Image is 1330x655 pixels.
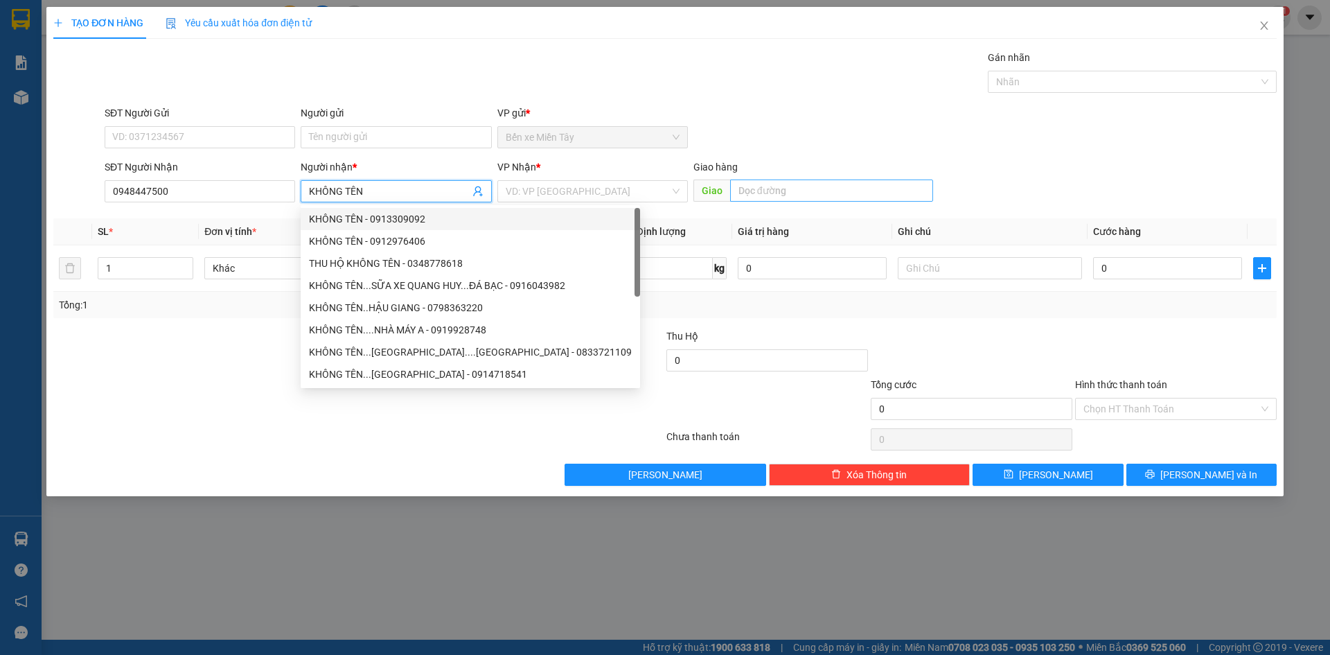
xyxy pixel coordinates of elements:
[309,367,632,382] div: KHÔNG TÊN...[GEOGRAPHIC_DATA] - 0914718541
[301,230,640,252] div: KHÔNG TÊN - 0912976406
[898,257,1082,279] input: Ghi Chú
[730,180,933,202] input: Dọc đường
[301,105,491,121] div: Người gửi
[1126,464,1277,486] button: printer[PERSON_NAME] và In
[713,257,727,279] span: kg
[831,469,841,480] span: delete
[892,218,1088,245] th: Ghi chú
[1245,7,1284,46] button: Close
[301,319,640,341] div: KHÔNG TÊN....NHÀ MÁY A - 0919928748
[59,257,81,279] button: delete
[1004,469,1013,480] span: save
[301,363,640,385] div: KHÔNG TÊN...QUẢNG LỘ PHỤNG HIỆP - 0914718541
[301,208,640,230] div: KHÔNG TÊN - 0913309092
[309,256,632,271] div: THU HỘ KHÔNG TÊN - 0348778618
[301,252,640,274] div: THU HỘ KHÔNG TÊN - 0348778618
[1253,257,1271,279] button: plus
[693,161,738,173] span: Giao hàng
[1093,226,1141,237] span: Cước hàng
[309,278,632,293] div: KHÔNG TÊN...SỮA XE QUANG HUY...ĐÁ BẠC - 0916043982
[769,464,970,486] button: deleteXóa Thông tin
[98,226,109,237] span: SL
[871,379,916,390] span: Tổng cước
[988,52,1030,63] label: Gán nhãn
[204,226,256,237] span: Đơn vị tính
[846,467,907,482] span: Xóa Thông tin
[301,341,640,363] div: KHÔNG TÊN...CẦU LONG THÀNH....QUẢNG LỘ PHỤNG HIỆP - 0833721109
[59,297,513,313] div: Tổng: 1
[166,17,312,28] span: Yêu cầu xuất hóa đơn điện tử
[666,331,698,342] span: Thu Hộ
[1019,467,1093,482] span: [PERSON_NAME]
[301,159,491,175] div: Người nhận
[565,464,766,486] button: [PERSON_NAME]
[53,18,63,28] span: plus
[1075,379,1167,390] label: Hình thức thanh toán
[973,464,1123,486] button: save[PERSON_NAME]
[309,300,632,315] div: KHÔNG TÊN..HẬU GIANG - 0798363220
[105,159,295,175] div: SĐT Người Nhận
[301,297,640,319] div: KHÔNG TÊN..HẬU GIANG - 0798363220
[738,226,789,237] span: Giá trị hàng
[637,226,686,237] span: Định lượng
[105,105,295,121] div: SĐT Người Gửi
[1259,20,1270,31] span: close
[1254,263,1270,274] span: plus
[472,186,484,197] span: user-add
[628,467,702,482] span: [PERSON_NAME]
[506,127,680,148] span: Bến xe Miền Tây
[309,211,632,227] div: KHÔNG TÊN - 0913309092
[309,234,632,249] div: KHÔNG TÊN - 0912976406
[665,429,869,453] div: Chưa thanh toán
[738,257,887,279] input: 0
[213,258,380,279] span: Khác
[309,344,632,360] div: KHÔNG TÊN...[GEOGRAPHIC_DATA]....[GEOGRAPHIC_DATA] - 0833721109
[497,105,688,121] div: VP gửi
[53,17,143,28] span: TẠO ĐƠN HÀNG
[1160,467,1257,482] span: [PERSON_NAME] và In
[1145,469,1155,480] span: printer
[497,161,536,173] span: VP Nhận
[309,322,632,338] div: KHÔNG TÊN....NHÀ MÁY A - 0919928748
[693,180,730,202] span: Giao
[166,18,177,29] img: icon
[301,274,640,297] div: KHÔNG TÊN...SỮA XE QUANG HUY...ĐÁ BẠC - 0916043982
